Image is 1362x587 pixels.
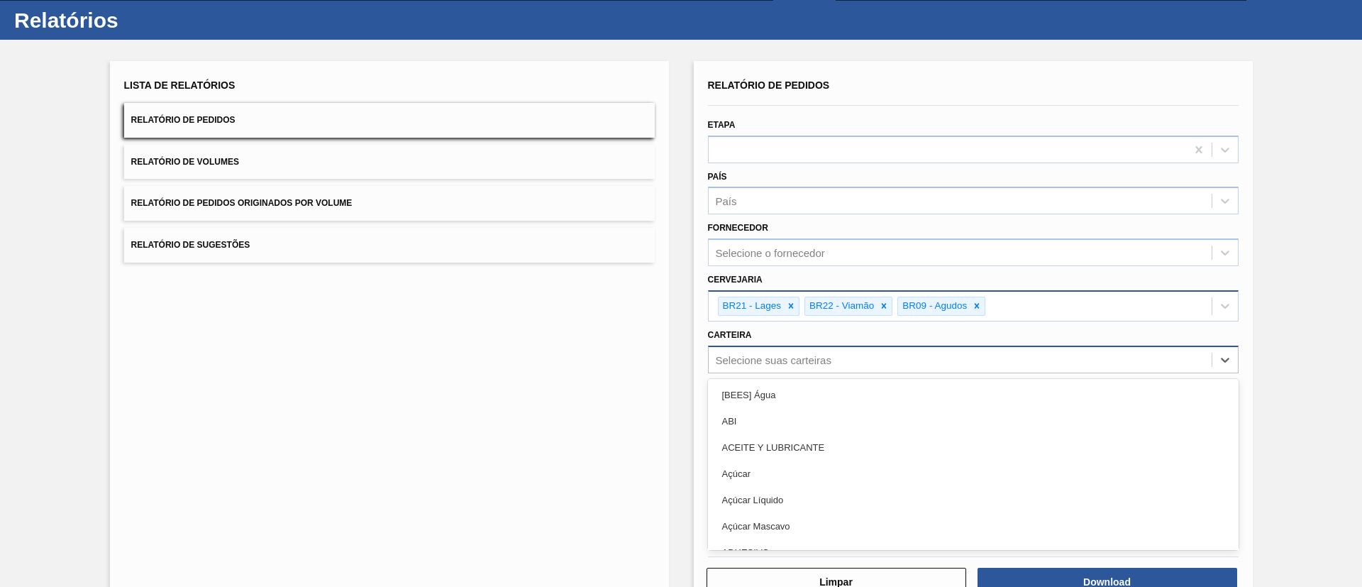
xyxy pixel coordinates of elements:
div: Açúcar Mascavo [708,513,1239,539]
div: BR22 - Viamão [805,297,876,315]
div: Açúcar Líquido [708,487,1239,513]
label: Fornecedor [708,223,768,233]
label: Carteira [708,330,752,340]
span: Relatório de Sugestões [131,240,250,250]
label: Etapa [708,120,736,130]
label: Cervejaria [708,275,763,285]
div: ADHESIVO [708,539,1239,566]
div: País [716,195,737,207]
h1: Relatórios [14,12,266,28]
span: Relatório de Pedidos [708,79,830,91]
div: ACEITE Y LUBRICANTE [708,434,1239,461]
button: Relatório de Pedidos Originados por Volume [124,186,655,221]
label: País [708,172,727,182]
span: Relatório de Volumes [131,157,239,167]
span: Relatório de Pedidos Originados por Volume [131,198,353,208]
span: Lista de Relatórios [124,79,236,91]
div: ABI [708,408,1239,434]
button: Relatório de Volumes [124,145,655,180]
button: Relatório de Sugestões [124,228,655,263]
div: BR09 - Agudos [898,297,969,315]
span: Relatório de Pedidos [131,115,236,125]
div: BR21 - Lages [719,297,784,315]
div: [BEES] Água [708,382,1239,408]
div: Selecione suas carteiras [716,353,831,366]
div: Açúcar [708,461,1239,487]
div: Selecione o fornecedor [716,247,825,259]
button: Relatório de Pedidos [124,103,655,138]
